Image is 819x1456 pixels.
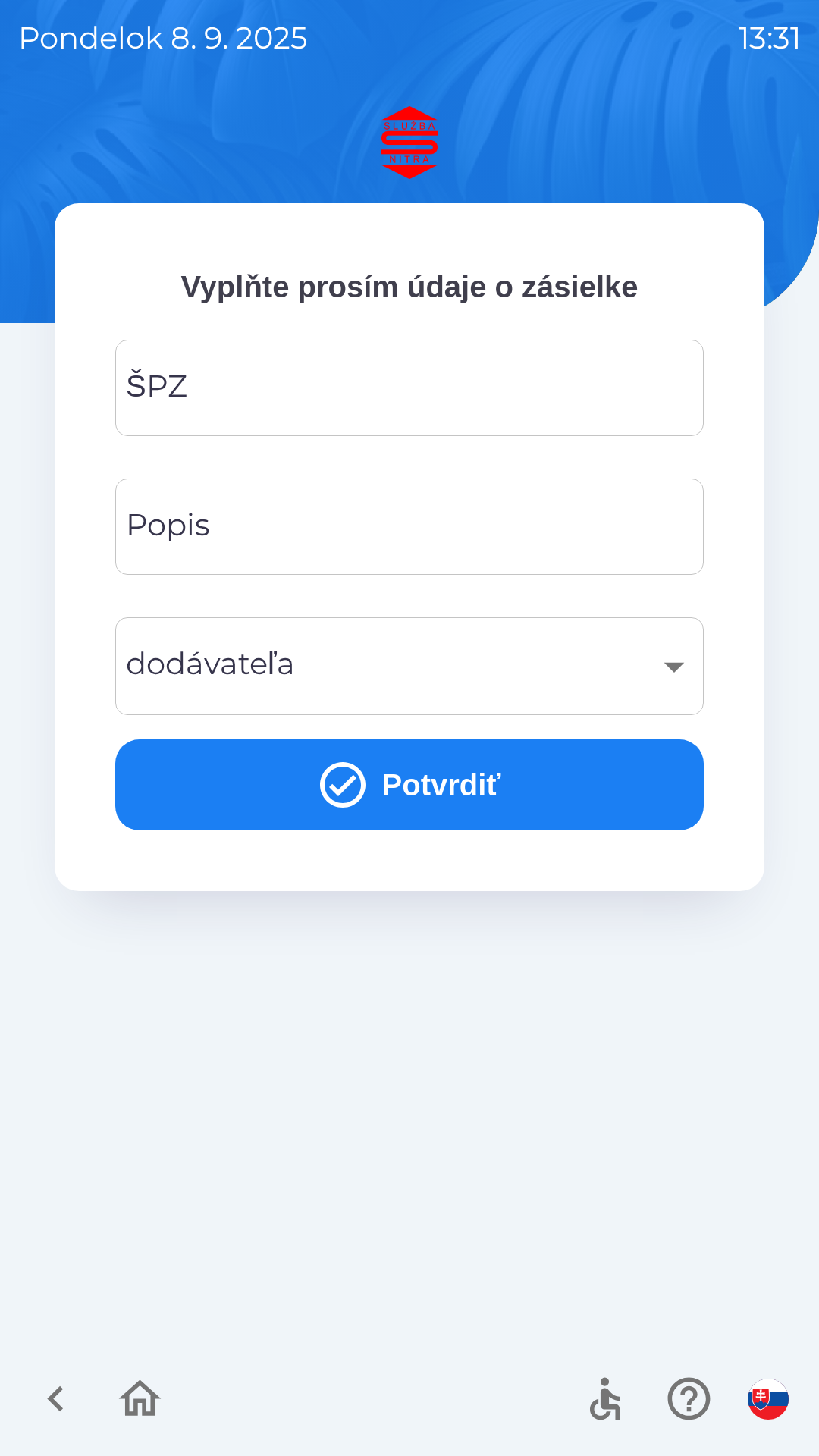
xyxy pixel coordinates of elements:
img: sk flag [748,1379,789,1420]
p: 13:31 [739,15,801,61]
p: pondelok 8. 9. 2025 [18,15,308,61]
p: Vyplňte prosím údaje o zásielke [115,264,704,309]
img: Logo [55,106,764,179]
button: Potvrdiť [115,739,704,830]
